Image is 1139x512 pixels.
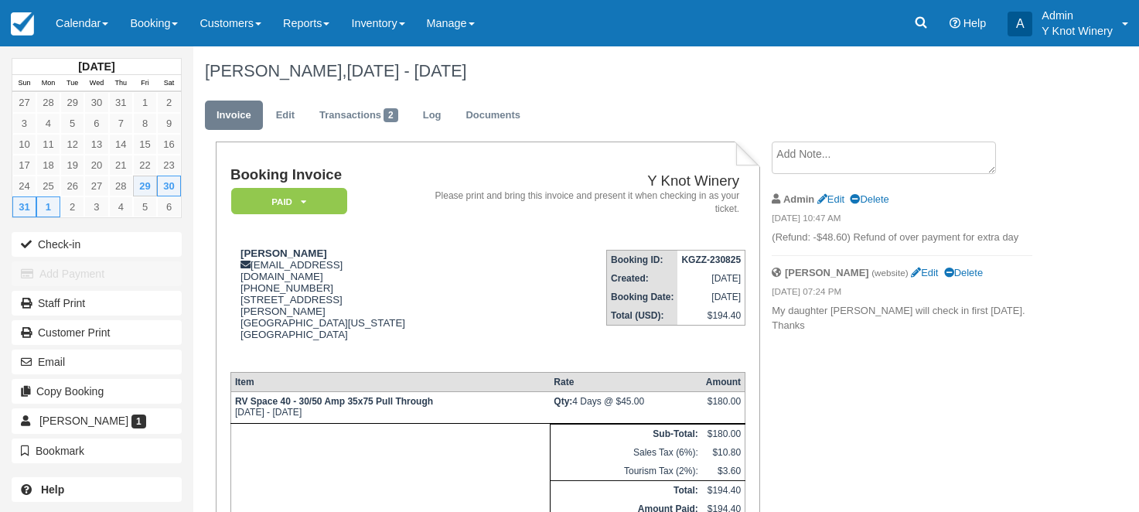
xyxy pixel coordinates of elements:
a: 3 [12,113,36,134]
a: 15 [133,134,157,155]
a: 6 [84,113,108,134]
th: Tue [60,75,84,92]
a: 10 [12,134,36,155]
td: Tourism Tax (2%): [550,462,702,481]
button: Bookmark [12,439,182,463]
a: 24 [12,176,36,196]
span: 2 [384,108,398,122]
a: 18 [36,155,60,176]
td: $10.80 [702,443,745,462]
th: Sub-Total: [550,425,702,444]
a: Delete [944,267,983,278]
span: Help [963,17,987,29]
a: Paid [230,187,342,216]
i: Help [950,18,960,29]
a: 6 [157,196,181,217]
em: [DATE] 10:47 AM [772,212,1032,229]
a: 1 [133,92,157,113]
td: $3.60 [702,462,745,481]
strong: RV Space 40 - 30/50 Amp 35x75 Pull Through [235,396,433,407]
a: Edit [264,101,306,131]
a: Staff Print [12,291,182,316]
a: 3 [84,196,108,217]
button: Add Payment [12,261,182,286]
th: Total (USD): [607,306,678,326]
a: Help [12,477,182,502]
th: Sun [12,75,36,92]
strong: Admin [783,193,814,205]
p: My daughter [PERSON_NAME] will check in first [DATE]. Thanks [772,304,1032,333]
td: Sales Tax (6%): [550,443,702,462]
a: 8 [133,113,157,134]
a: 7 [109,113,133,134]
a: 28 [36,92,60,113]
a: [PERSON_NAME] 1 [12,408,182,433]
td: 4 Days @ $45.00 [550,392,702,424]
th: Thu [109,75,133,92]
div: A [1008,12,1032,36]
a: 2 [157,92,181,113]
a: 16 [157,134,181,155]
p: (Refund: -$48.60) Refund of over payment for extra day [772,230,1032,245]
div: $180.00 [706,396,741,419]
th: Booking ID: [607,251,678,270]
b: Help [41,483,64,496]
td: [DATE] [677,288,745,306]
td: [DATE] - [DATE] [230,392,550,424]
a: 21 [109,155,133,176]
address: Please print and bring this invoice and present it when checking in as your ticket. [427,189,739,216]
td: [DATE] [677,269,745,288]
button: Check-in [12,232,182,257]
th: Item [230,373,550,392]
th: Total: [550,481,702,500]
a: 9 [157,113,181,134]
a: 13 [84,134,108,155]
em: Paid [231,188,347,215]
a: 19 [60,155,84,176]
th: Rate [550,373,702,392]
a: 20 [84,155,108,176]
small: (website) [871,268,908,278]
a: 31 [109,92,133,113]
a: 27 [12,92,36,113]
a: 25 [36,176,60,196]
a: 5 [60,113,84,134]
img: checkfront-main-nav-mini-logo.png [11,12,34,36]
p: Admin [1042,8,1113,23]
a: Edit [911,267,938,278]
a: 22 [133,155,157,176]
a: 1 [36,196,60,217]
th: Amount [702,373,745,392]
a: 29 [60,92,84,113]
a: 14 [109,134,133,155]
th: Wed [84,75,108,92]
a: 12 [60,134,84,155]
a: 23 [157,155,181,176]
td: $194.40 [702,481,745,500]
p: Y Knot Winery [1042,23,1113,39]
a: Log [411,101,453,131]
a: 4 [109,196,133,217]
strong: [DATE] [78,60,114,73]
strong: Qty [554,396,572,407]
button: Email [12,350,182,374]
a: 26 [60,176,84,196]
a: Edit [817,193,844,205]
th: Booking Date: [607,288,678,306]
td: $180.00 [702,425,745,444]
a: 5 [133,196,157,217]
a: 2 [60,196,84,217]
h2: Y Knot Winery [427,173,739,189]
strong: [PERSON_NAME] [785,267,869,278]
em: [DATE] 07:24 PM [772,285,1032,302]
h1: Booking Invoice [230,167,421,183]
th: Fri [133,75,157,92]
a: 17 [12,155,36,176]
h1: [PERSON_NAME], [205,62,1036,80]
strong: KGZZ-230825 [681,254,741,265]
a: 30 [84,92,108,113]
a: Transactions2 [308,101,410,131]
button: Copy Booking [12,379,182,404]
a: 28 [109,176,133,196]
span: [PERSON_NAME] [39,415,128,427]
